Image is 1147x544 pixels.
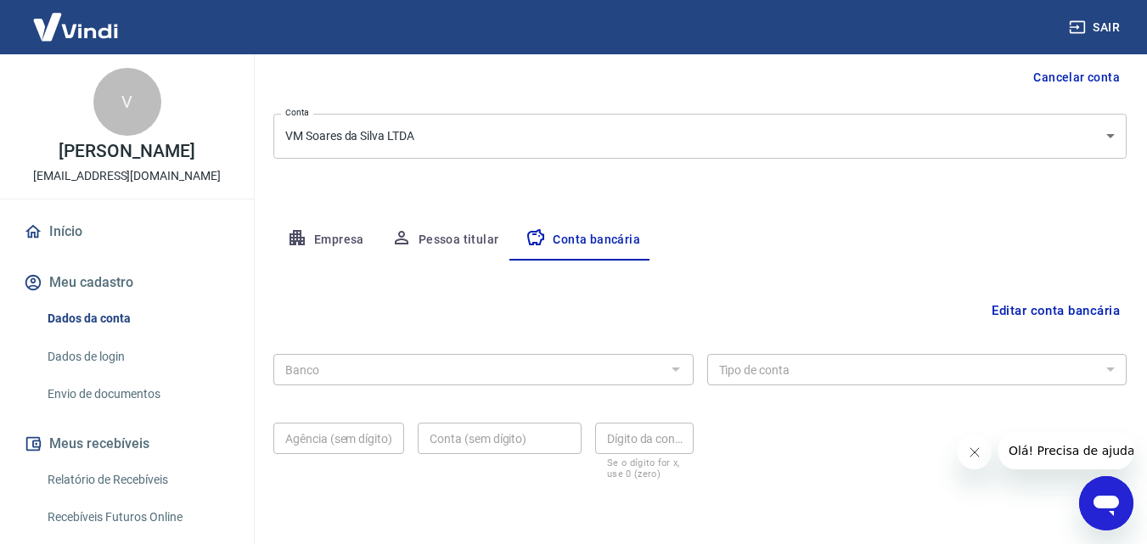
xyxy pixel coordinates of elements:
[285,106,309,119] label: Conta
[93,68,161,136] div: V
[378,220,513,261] button: Pessoa titular
[41,463,233,497] a: Relatório de Recebíveis
[985,294,1127,327] button: Editar conta bancária
[41,339,233,374] a: Dados de login
[41,500,233,535] a: Recebíveis Futuros Online
[273,114,1127,159] div: VM Soares da Silva LTDA
[41,301,233,336] a: Dados da conta
[998,432,1133,469] iframe: Mensagem da empresa
[41,377,233,412] a: Envio de documentos
[20,425,233,463] button: Meus recebíveis
[20,1,131,53] img: Vindi
[512,220,654,261] button: Conta bancária
[1065,12,1127,43] button: Sair
[33,167,221,185] p: [EMAIL_ADDRESS][DOMAIN_NAME]
[20,264,233,301] button: Meu cadastro
[1026,62,1127,93] button: Cancelar conta
[607,457,682,480] p: Se o dígito for x, use 0 (zero)
[273,220,378,261] button: Empresa
[1079,476,1133,530] iframe: Botão para abrir a janela de mensagens
[958,435,992,469] iframe: Fechar mensagem
[20,213,233,250] a: Início
[10,12,143,25] span: Olá! Precisa de ajuda?
[59,143,194,160] p: [PERSON_NAME]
